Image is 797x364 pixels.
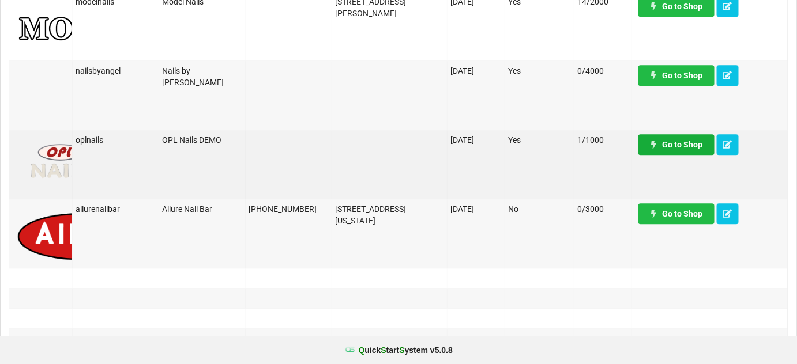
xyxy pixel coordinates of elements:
[577,65,629,77] div: 0/4000
[162,65,242,88] div: Nails by [PERSON_NAME]
[359,346,365,355] span: Q
[399,346,404,355] span: S
[359,344,453,356] b: uick tart ystem v 5.0.8
[76,65,156,77] div: nailsbyangel
[381,346,386,355] span: S
[344,344,356,356] img: favicon.ico
[450,134,502,146] div: [DATE]
[76,203,156,215] div: allurenailbar
[577,203,629,215] div: 0/3000
[249,203,329,215] div: [PHONE_NUMBER]
[12,134,108,192] img: OPLNails-Logo.png
[638,134,715,155] a: Go to Shop
[335,203,444,226] div: [STREET_ADDRESS][US_STATE]
[577,134,629,146] div: 1/1000
[508,65,571,77] div: Yes
[508,134,571,146] div: Yes
[508,203,571,215] div: No
[162,203,242,215] div: Allure Nail Bar
[76,134,156,146] div: oplnails
[450,65,502,77] div: [DATE]
[638,65,715,86] a: Go to Shop
[638,203,715,224] a: Go to Shop
[450,203,502,215] div: [DATE]
[12,203,418,261] img: logo.png
[162,134,242,146] div: OPL Nails DEMO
